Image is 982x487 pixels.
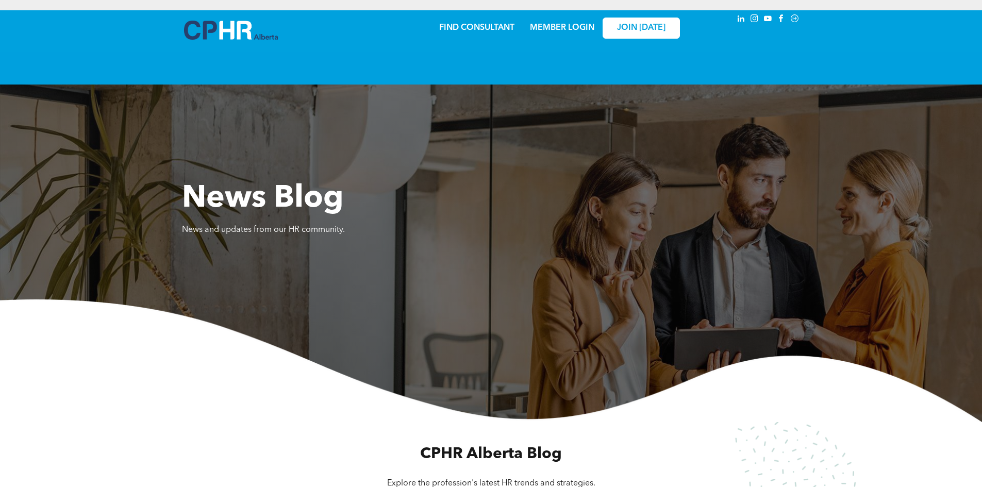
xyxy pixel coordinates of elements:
[184,21,278,40] img: A blue and white logo for cp alberta
[467,446,562,462] span: Alberta Blog
[762,13,774,27] a: youtube
[749,13,760,27] a: instagram
[736,13,747,27] a: linkedin
[603,18,680,39] a: JOIN [DATE]
[420,446,463,462] span: CPHR
[182,183,343,214] span: News Blog
[776,13,787,27] a: facebook
[789,13,801,27] a: Social network
[439,24,514,32] a: FIND CONSULTANT
[182,226,345,234] span: News and updates from our HR community.
[530,24,594,32] a: MEMBER LOGIN
[617,23,665,33] span: JOIN [DATE]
